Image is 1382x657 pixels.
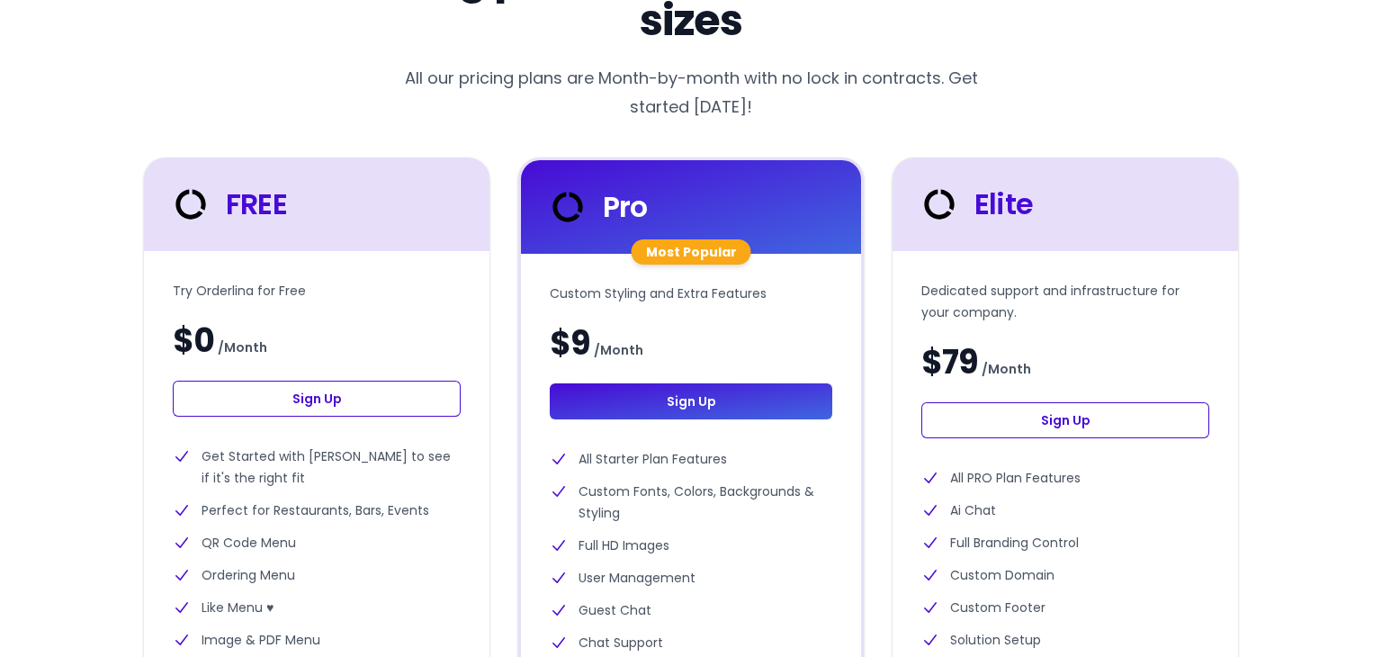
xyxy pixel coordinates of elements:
[550,535,832,556] li: Full HD Images
[632,239,751,265] div: Most Popular
[594,339,643,361] span: / Month
[173,597,461,618] li: Like Menu ♥
[921,564,1209,586] li: Custom Domain
[550,448,832,470] li: All Starter Plan Features
[550,283,832,304] p: Custom Styling and Extra Features
[921,532,1209,553] li: Full Branding Control
[173,499,461,521] li: Perfect for Restaurants, Bars, Events
[218,337,267,358] span: / Month
[550,599,832,621] li: Guest Chat
[921,402,1209,438] a: Sign Up
[918,183,1033,226] div: Elite
[173,564,461,586] li: Ordering Menu
[173,532,461,553] li: QR Code Menu
[550,567,832,589] li: User Management
[921,499,1209,521] li: Ai Chat
[982,358,1031,380] span: / Month
[921,597,1209,618] li: Custom Footer
[921,345,978,381] span: $79
[173,381,461,417] a: Sign Up
[921,629,1209,651] li: Solution Setup
[169,183,287,226] div: FREE
[173,280,461,301] p: Try Orderlina for Free
[173,445,461,489] li: Get Started with [PERSON_NAME] to see if it's the right fit
[921,280,1209,323] p: Dedicated support and infrastructure for your company.
[550,326,590,362] span: $9
[550,481,832,524] li: Custom Fonts, Colors, Backgrounds & Styling
[173,629,461,651] li: Image & PDF Menu
[546,185,648,229] div: Pro
[173,323,214,359] span: $0
[550,383,832,419] a: Sign Up
[389,64,993,121] p: All our pricing plans are Month-by-month with no lock in contracts. Get started [DATE]!
[550,632,832,653] li: Chat Support
[921,467,1209,489] li: All PRO Plan Features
